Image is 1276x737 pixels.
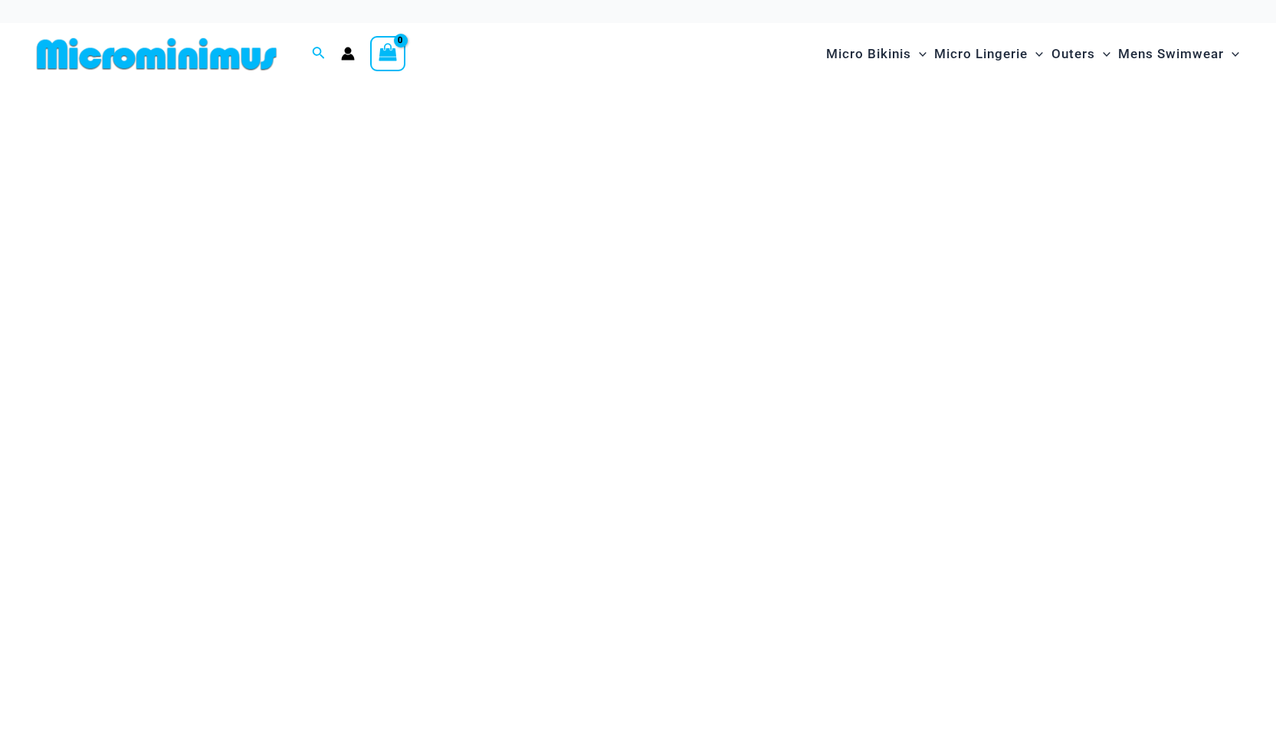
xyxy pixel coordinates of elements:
[1224,34,1239,74] span: Menu Toggle
[1051,34,1095,74] span: Outers
[934,34,1028,74] span: Micro Lingerie
[820,28,1245,80] nav: Site Navigation
[1095,34,1110,74] span: Menu Toggle
[930,31,1047,77] a: Micro LingerieMenu ToggleMenu Toggle
[1048,31,1114,77] a: OutersMenu ToggleMenu Toggle
[826,34,911,74] span: Micro Bikinis
[1114,31,1243,77] a: Mens SwimwearMenu ToggleMenu Toggle
[31,37,283,71] img: MM SHOP LOGO FLAT
[1028,34,1043,74] span: Menu Toggle
[822,31,930,77] a: Micro BikinisMenu ToggleMenu Toggle
[312,44,326,64] a: Search icon link
[341,47,355,61] a: Account icon link
[370,36,405,71] a: View Shopping Cart, empty
[911,34,927,74] span: Menu Toggle
[1118,34,1224,74] span: Mens Swimwear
